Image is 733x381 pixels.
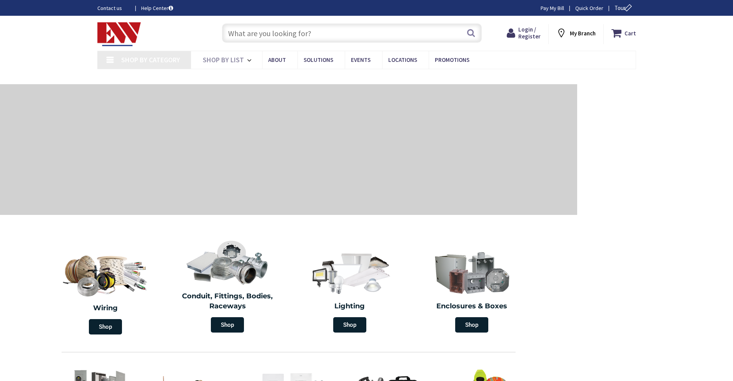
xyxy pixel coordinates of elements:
[222,23,482,43] input: What are you looking for?
[172,291,283,311] h2: Conduit, Fittings, Bodies, Raceways
[614,4,634,12] span: Tour
[121,55,180,64] span: Shop By Category
[351,56,371,63] span: Events
[97,4,129,12] a: Contact us
[507,26,541,40] a: Login / Register
[333,317,366,333] span: Shop
[541,4,564,12] a: Pay My Bill
[570,30,596,37] strong: My Branch
[575,4,603,12] a: Quick Order
[141,4,173,12] a: Help Center
[455,317,488,333] span: Shop
[435,56,469,63] span: Promotions
[268,56,286,63] span: About
[169,236,287,336] a: Conduit, Fittings, Bodies, Raceways Shop
[97,22,141,46] img: Electrical Wholesalers, Inc.
[611,26,636,40] a: Cart
[291,246,409,336] a: Lighting Shop
[388,56,417,63] span: Locations
[556,26,596,40] div: My Branch
[413,246,531,336] a: Enclosures & Boxes Shop
[624,26,636,40] strong: Cart
[518,26,541,40] span: Login / Register
[203,55,244,64] span: Shop By List
[294,301,405,311] h2: Lighting
[304,56,333,63] span: Solutions
[417,301,528,311] h2: Enclosures & Boxes
[89,319,122,334] span: Shop
[44,246,167,338] a: Wiring Shop
[211,317,244,333] span: Shop
[48,303,163,313] h2: Wiring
